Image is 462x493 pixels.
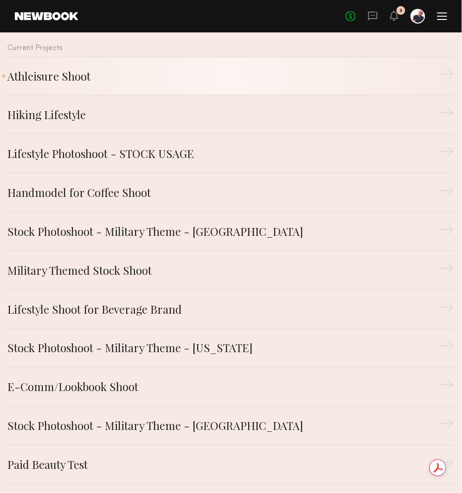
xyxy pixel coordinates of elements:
[439,339,455,357] div: →
[7,379,439,395] div: E-Comm/Lookbook Shoot
[439,67,455,85] div: →
[7,301,439,317] div: Lifestyle Shoot for Beverage Brand
[439,222,455,240] div: →
[439,378,455,396] div: →
[439,144,455,163] div: →
[7,368,455,407] a: E-Comm/Lookbook Shoot→
[7,290,455,329] a: Lifestyle Shoot for Beverage Brand→
[7,184,439,201] div: Handmodel for Coffee Shoot
[7,173,455,212] a: Handmodel for Coffee Shoot→
[7,68,439,84] div: Athleisure Shoot
[7,57,455,95] a: Athleisure Shoot→
[439,261,455,279] div: →
[7,407,455,446] a: Stock Photoshoot - Military Theme - [GEOGRAPHIC_DATA]→
[7,223,439,240] div: Stock Photoshoot - Military Theme - [GEOGRAPHIC_DATA]
[439,417,455,435] div: →
[7,145,439,162] div: Lifestyle Photoshoot - STOCK USAGE
[439,183,455,202] div: →
[7,95,455,134] a: Hiking Lifestyle→
[7,212,455,251] a: Stock Photoshoot - Military Theme - [GEOGRAPHIC_DATA]→
[7,340,439,356] div: Stock Photoshoot - Military Theme - [US_STATE]
[7,106,439,123] div: Hiking Lifestyle
[400,8,403,13] div: 3
[7,456,439,473] div: Paid Beauty Test
[7,251,455,290] a: Military Themed Stock Shoot→
[7,329,455,368] a: Stock Photoshoot - Military Theme - [US_STATE]→
[7,417,439,434] div: Stock Photoshoot - Military Theme - [GEOGRAPHIC_DATA]
[7,446,455,485] a: Paid Beauty Test→
[7,134,455,173] a: Lifestyle Photoshoot - STOCK USAGE→
[439,455,455,474] div: →
[439,300,455,318] div: →
[7,262,439,278] div: Military Themed Stock Shoot
[439,105,455,124] div: →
